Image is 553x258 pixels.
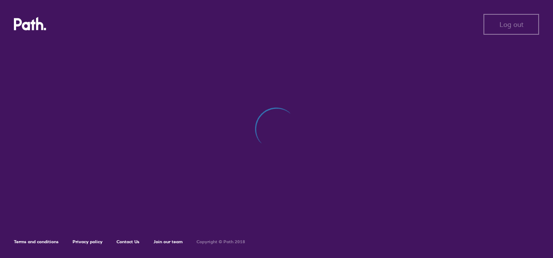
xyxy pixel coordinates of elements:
[483,14,539,35] button: Log out
[14,239,59,245] a: Terms and conditions
[117,239,140,245] a: Contact Us
[197,239,245,245] h6: Copyright © Path 2018
[153,239,183,245] a: Join our team
[73,239,103,245] a: Privacy policy
[500,20,523,28] span: Log out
